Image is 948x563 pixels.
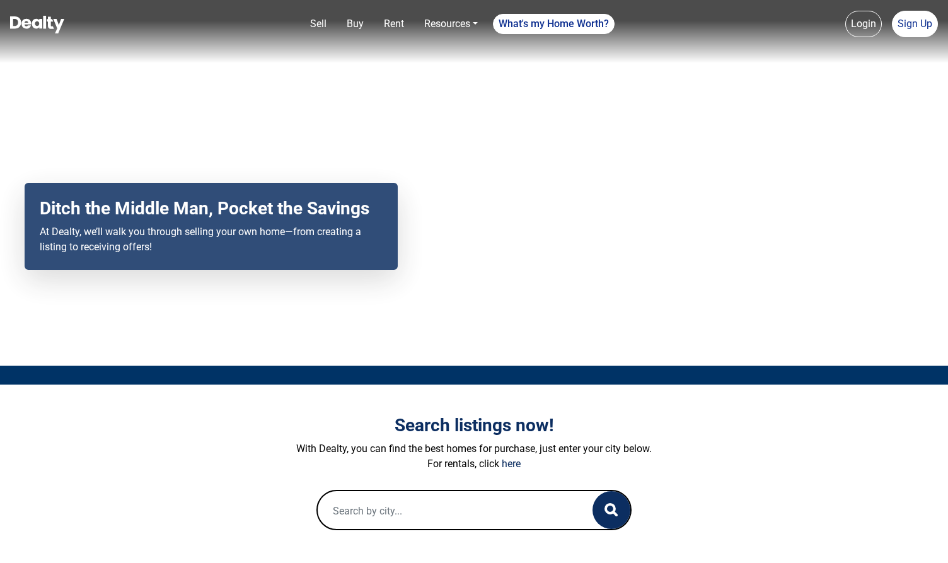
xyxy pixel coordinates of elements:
[905,520,935,550] iframe: Intercom live chat
[379,11,409,37] a: Rent
[419,11,483,37] a: Resources
[124,441,824,456] p: With Dealty, you can find the best homes for purchase, just enter your city below.
[40,198,383,219] h2: Ditch the Middle Man, Pocket the Savings
[892,11,938,37] a: Sign Up
[124,415,824,436] h3: Search listings now!
[305,11,332,37] a: Sell
[342,11,369,37] a: Buy
[6,525,44,563] iframe: BigID CMP Widget
[318,491,567,531] input: Search by city...
[845,11,882,37] a: Login
[40,224,383,255] p: At Dealty, we’ll walk you through selling your own home—from creating a listing to receiving offers!
[493,14,615,34] a: What's my Home Worth?
[502,458,521,470] a: here
[10,16,64,33] img: Dealty - Buy, Sell & Rent Homes
[124,456,824,472] p: For rentals, click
